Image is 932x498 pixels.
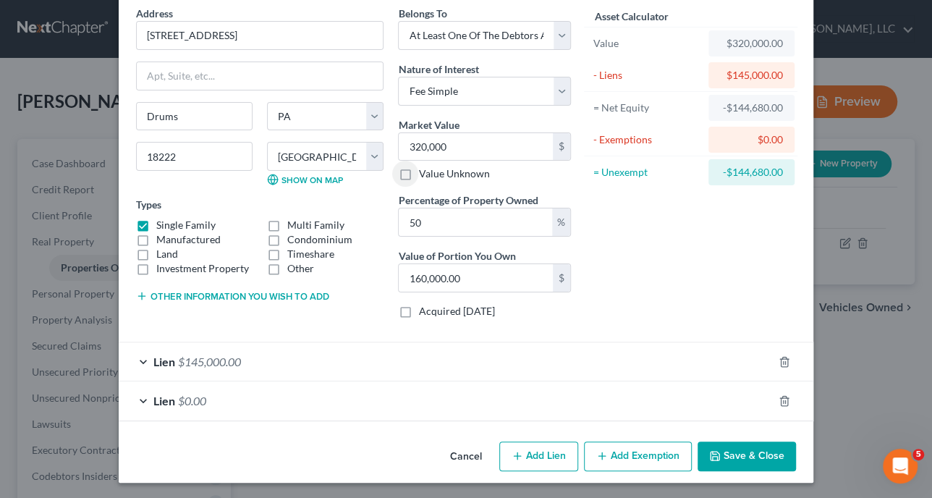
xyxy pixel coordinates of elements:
[137,62,383,90] input: Apt, Suite, etc...
[912,449,924,460] span: 5
[267,174,343,185] a: Show on Map
[178,394,206,408] span: $0.00
[137,103,252,130] input: Enter city...
[593,101,702,115] div: = Net Equity
[399,264,553,292] input: 0.00
[399,133,553,161] input: 0.00
[136,142,253,171] input: Enter zip...
[153,394,175,408] span: Lien
[287,218,344,232] label: Multi Family
[593,165,702,180] div: = Unexempt
[398,248,515,263] label: Value of Portion You Own
[720,165,783,180] div: -$144,680.00
[553,133,570,161] div: $
[418,166,489,181] label: Value Unknown
[553,264,570,292] div: $
[593,68,702,83] div: - Liens
[287,232,352,247] label: Condominium
[137,22,383,49] input: Enter address...
[698,442,796,472] button: Save & Close
[156,247,178,261] label: Land
[287,247,334,261] label: Timeshare
[156,261,249,276] label: Investment Property
[593,132,702,147] div: - Exemptions
[499,442,578,472] button: Add Lien
[156,218,216,232] label: Single Family
[883,449,918,484] iframe: Intercom live chat
[398,117,459,132] label: Market Value
[136,7,173,20] span: Address
[720,68,783,83] div: $145,000.00
[593,36,702,51] div: Value
[153,355,175,368] span: Lien
[720,101,783,115] div: -$144,680.00
[136,197,161,212] label: Types
[418,304,494,318] label: Acquired [DATE]
[439,443,493,472] button: Cancel
[287,261,314,276] label: Other
[720,36,783,51] div: $320,000.00
[399,208,552,236] input: 0.00
[720,132,783,147] div: $0.00
[178,355,241,368] span: $145,000.00
[594,9,668,24] label: Asset Calculator
[552,208,570,236] div: %
[584,442,692,472] button: Add Exemption
[136,290,329,302] button: Other information you wish to add
[398,7,446,20] span: Belongs To
[156,232,221,247] label: Manufactured
[398,62,478,77] label: Nature of Interest
[398,193,538,208] label: Percentage of Property Owned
